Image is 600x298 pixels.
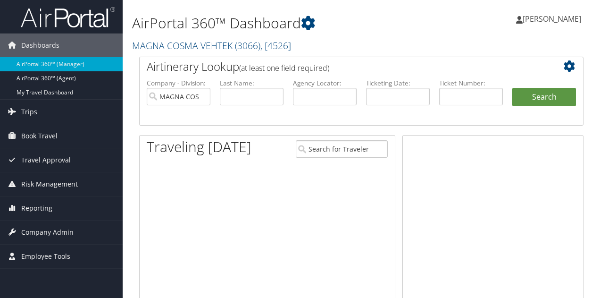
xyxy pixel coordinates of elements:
span: Trips [21,100,37,124]
h1: Traveling [DATE] [147,137,251,157]
span: Book Travel [21,124,58,148]
label: Ticket Number: [439,78,503,88]
label: Agency Locator: [293,78,357,88]
input: Search for Traveler [296,140,388,158]
label: Ticketing Date: [366,78,430,88]
span: Employee Tools [21,245,70,268]
span: [PERSON_NAME] [523,14,581,24]
span: Dashboards [21,34,59,57]
span: (at least one field required) [239,63,329,73]
span: Risk Management [21,172,78,196]
a: [PERSON_NAME] [516,5,591,33]
h2: Airtinerary Lookup [147,59,539,75]
button: Search [512,88,576,107]
span: , [ 4526 ] [260,39,291,52]
img: airportal-logo.png [21,6,115,28]
a: MAGNA COSMA VEHTEK [132,39,291,52]
span: Travel Approval [21,148,71,172]
span: ( 3066 ) [235,39,260,52]
span: Reporting [21,196,52,220]
span: Company Admin [21,221,74,244]
label: Last Name: [220,78,283,88]
h1: AirPortal 360™ Dashboard [132,13,438,33]
label: Company - Division: [147,78,210,88]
